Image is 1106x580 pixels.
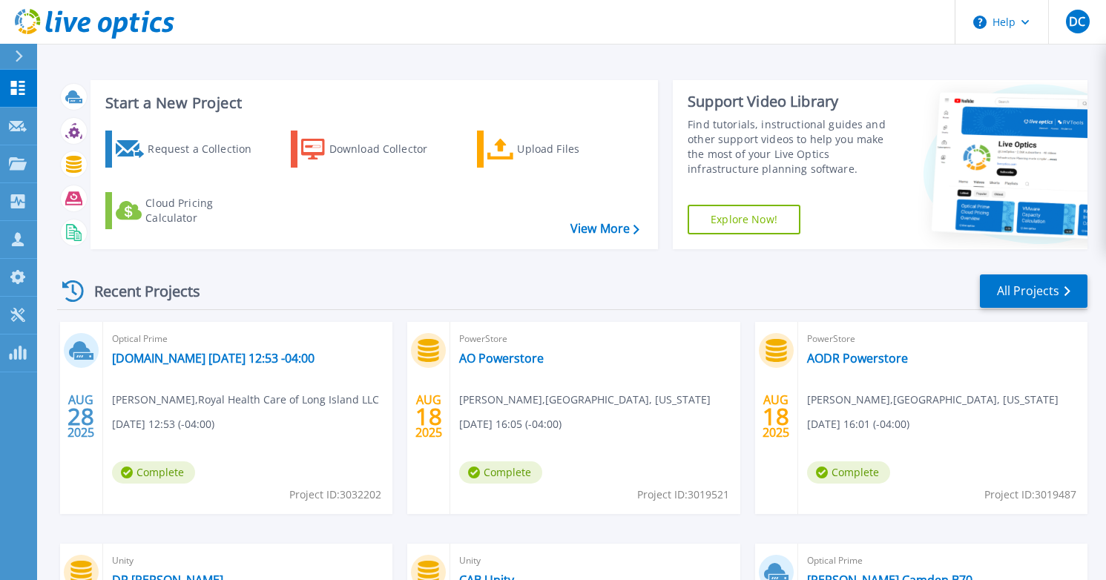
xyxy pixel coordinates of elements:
div: Request a Collection [148,134,266,164]
span: 18 [415,410,442,423]
span: Complete [112,461,195,484]
div: Support Video Library [688,92,895,111]
span: Optical Prime [112,331,384,347]
a: AO Powerstore [459,351,544,366]
a: View More [570,222,639,236]
span: 28 [68,410,94,423]
span: Project ID: 3019521 [637,487,729,503]
span: [PERSON_NAME] , [GEOGRAPHIC_DATA], [US_STATE] [459,392,711,408]
a: Explore Now! [688,205,800,234]
span: 18 [763,410,789,423]
span: DC [1069,16,1085,27]
span: Project ID: 3032202 [289,487,381,503]
a: AODR Powerstore [807,351,908,366]
div: AUG 2025 [67,389,95,444]
a: Upload Files [477,131,642,168]
h3: Start a New Project [105,95,639,111]
a: [DOMAIN_NAME] [DATE] 12:53 -04:00 [112,351,315,366]
span: Complete [459,461,542,484]
span: Optical Prime [807,553,1079,569]
div: Cloud Pricing Calculator [145,196,264,225]
div: Upload Files [517,134,636,164]
span: [DATE] 16:05 (-04:00) [459,416,562,432]
span: Complete [807,461,890,484]
a: Request a Collection [105,131,271,168]
div: Recent Projects [57,273,220,309]
span: PowerStore [459,331,731,347]
span: Unity [459,553,731,569]
a: All Projects [980,274,1087,308]
span: PowerStore [807,331,1079,347]
span: [PERSON_NAME] , [GEOGRAPHIC_DATA], [US_STATE] [807,392,1059,408]
a: Cloud Pricing Calculator [105,192,271,229]
a: Download Collector [291,131,456,168]
div: Download Collector [329,134,448,164]
span: Unity [112,553,384,569]
div: AUG 2025 [415,389,443,444]
span: [DATE] 16:01 (-04:00) [807,416,909,432]
span: [PERSON_NAME] , Royal Health Care of Long Island LLC [112,392,379,408]
div: Find tutorials, instructional guides and other support videos to help you make the most of your L... [688,117,895,177]
span: Project ID: 3019487 [984,487,1076,503]
span: [DATE] 12:53 (-04:00) [112,416,214,432]
div: AUG 2025 [762,389,790,444]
